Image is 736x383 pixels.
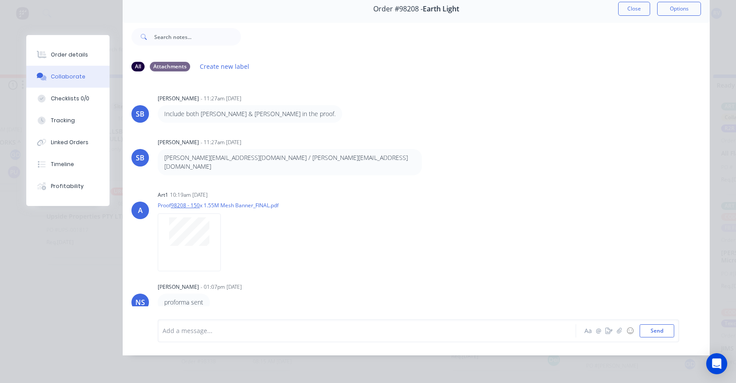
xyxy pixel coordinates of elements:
button: Close [618,2,650,16]
div: SB [136,109,145,119]
span: Earth Light [423,5,459,13]
div: NS [135,297,145,308]
div: [PERSON_NAME] [158,138,199,146]
div: All [131,62,145,71]
button: Collaborate [26,66,110,88]
div: Attachments [150,62,190,71]
div: art1 [158,191,168,199]
button: Send [640,324,674,337]
tcxspan: Call 98208 - 150 via 3CX [171,202,200,209]
div: SB [136,152,145,163]
button: Options [657,2,701,16]
p: proforma sent [164,298,203,307]
button: Profitability [26,175,110,197]
div: Timeline [51,160,74,168]
button: Checklists 0/0 [26,88,110,110]
div: Open Intercom Messenger [706,353,727,374]
p: Include both [PERSON_NAME] & [PERSON_NAME] in the proof. [164,110,336,118]
div: Order details [51,51,88,59]
div: Collaborate [51,73,85,81]
div: - 11:27am [DATE] [201,138,241,146]
button: ☺ [625,326,635,336]
div: - 11:27am [DATE] [201,95,241,103]
div: A [138,205,143,216]
div: Tracking [51,117,75,124]
button: Create new label [195,60,254,72]
button: Tracking [26,110,110,131]
button: @ [593,326,604,336]
div: Checklists 0/0 [51,95,89,103]
div: - 01:07pm [DATE] [201,283,242,291]
div: [PERSON_NAME] [158,95,199,103]
div: 10:19am [DATE] [170,191,208,199]
input: Search notes... [154,28,241,46]
span: Order #98208 - [373,5,423,13]
p: [PERSON_NAME][EMAIL_ADDRESS][DOMAIN_NAME] / [PERSON_NAME][EMAIL_ADDRESS][DOMAIN_NAME] [164,153,415,171]
div: Profitability [51,182,84,190]
button: Aa [583,326,593,336]
div: [PERSON_NAME] [158,283,199,291]
button: Linked Orders [26,131,110,153]
button: Timeline [26,153,110,175]
button: Order details [26,44,110,66]
p: Proof x 1.55M Mesh Banner_FINAL.pdf [158,202,279,209]
div: Linked Orders [51,138,88,146]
